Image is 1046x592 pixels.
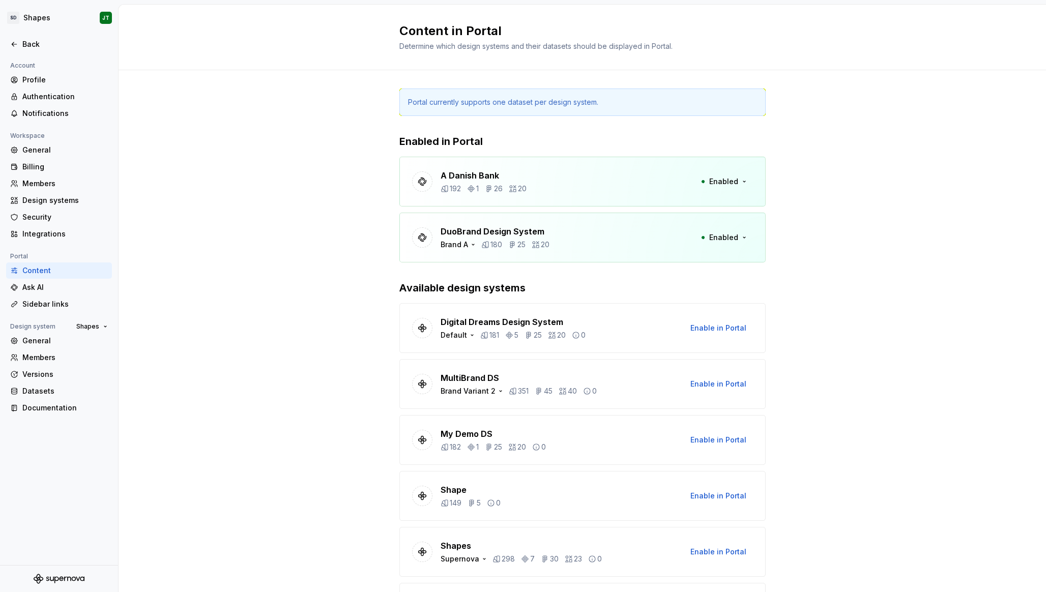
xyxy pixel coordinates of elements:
[518,386,529,396] p: 351
[22,212,108,222] div: Security
[690,491,746,501] span: Enable in Portal
[441,169,527,182] p: A Danish Bank
[22,179,108,189] div: Members
[544,386,553,396] p: 45
[6,250,32,262] div: Portal
[22,336,108,346] div: General
[6,366,112,382] a: Versions
[22,352,108,363] div: Members
[490,240,502,250] p: 180
[709,232,738,243] span: Enabled
[22,195,108,205] div: Design systems
[530,554,535,564] p: 7
[6,88,112,105] a: Authentication
[592,386,597,396] p: 0
[489,330,499,340] p: 181
[441,225,549,238] p: DuoBrand Design System
[574,554,582,564] p: 23
[399,134,766,149] p: Enabled in Portal
[6,105,112,122] a: Notifications
[450,442,461,452] p: 182
[6,296,112,312] a: Sidebar links
[496,498,501,508] p: 0
[22,39,108,49] div: Back
[441,484,501,496] p: Shape
[690,435,746,445] span: Enable in Portal
[441,372,597,384] p: MultiBrand DS
[22,403,108,413] div: Documentation
[6,383,112,399] a: Datasets
[6,60,39,72] div: Account
[22,299,108,309] div: Sidebar links
[22,92,108,102] div: Authentication
[6,159,112,175] a: Billing
[6,72,112,88] a: Profile
[23,13,50,23] div: Shapes
[6,279,112,295] a: Ask AI
[7,12,19,24] div: SD
[541,240,549,250] p: 20
[514,330,518,340] p: 5
[494,442,502,452] p: 25
[441,240,477,250] div: Brand A
[517,442,526,452] p: 20
[6,320,60,333] div: Design system
[684,319,753,337] button: Enable in Portal
[6,36,112,52] a: Back
[22,282,108,292] div: Ask AI
[450,498,461,508] p: 149
[557,330,566,340] p: 20
[690,379,746,389] span: Enable in Portal
[494,184,503,194] p: 26
[581,330,586,340] p: 0
[399,42,673,50] span: Determine which design systems and their datasets should be displayed in Portal.
[76,322,99,331] span: Shapes
[22,162,108,172] div: Billing
[22,75,108,85] div: Profile
[441,330,476,340] div: Default
[597,554,602,564] p: 0
[684,543,753,561] button: Enable in Portal
[477,498,481,508] p: 5
[534,330,542,340] p: 25
[22,108,108,119] div: Notifications
[550,554,559,564] p: 30
[694,172,753,191] button: Enabled
[709,176,738,187] span: Enabled
[22,369,108,379] div: Versions
[684,431,753,449] button: Enable in Portal
[684,487,753,505] button: Enable in Portal
[2,7,116,29] button: SDShapesJT
[502,554,515,564] p: 298
[102,14,109,22] div: JT
[517,240,526,250] p: 25
[408,97,598,107] div: Portal currently supports one dataset per design system.
[690,323,746,333] span: Enable in Portal
[6,209,112,225] a: Security
[6,262,112,279] a: Content
[399,23,753,39] h2: Content in Portal
[34,574,84,584] svg: Supernova Logo
[694,228,753,247] button: Enabled
[399,281,766,295] p: Available design systems
[690,547,746,557] span: Enable in Portal
[6,349,112,366] a: Members
[22,145,108,155] div: General
[6,130,49,142] div: Workspace
[441,554,488,564] div: Supernova
[476,442,479,452] p: 1
[441,540,602,552] p: Shapes
[22,229,108,239] div: Integrations
[450,184,461,194] p: 192
[518,184,527,194] p: 20
[476,184,479,194] p: 1
[6,400,112,416] a: Documentation
[22,265,108,276] div: Content
[441,386,505,396] div: Brand Variant 2
[6,333,112,349] a: General
[441,428,546,440] p: My Demo DS
[6,192,112,209] a: Design systems
[22,386,108,396] div: Datasets
[441,316,586,328] p: Digital Dreams Design System
[6,226,112,242] a: Integrations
